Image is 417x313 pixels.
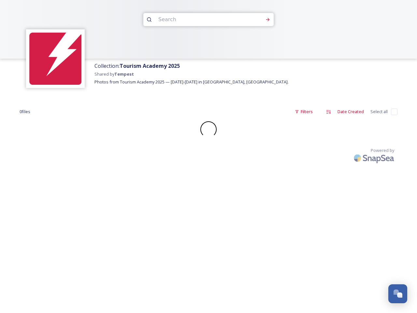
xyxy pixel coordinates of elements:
button: Open Chat [388,284,407,303]
input: Search [155,12,244,27]
strong: Tempest [114,71,134,77]
span: Collection: [94,62,180,69]
span: Shared by [94,71,134,77]
strong: Tourism Academy 2025 [120,62,180,69]
img: SnapSea Logo [352,150,397,166]
img: tempest-red-icon-rounded.png [29,33,81,85]
span: 0 file s [20,109,30,115]
div: Filters [292,105,316,118]
div: Date Created [334,105,367,118]
span: Powered by [371,147,394,154]
span: Photos from Tourism Academy 2025 — [DATE]-[DATE] in [GEOGRAPHIC_DATA], [GEOGRAPHIC_DATA]. [94,79,289,85]
span: Select all [370,109,388,115]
